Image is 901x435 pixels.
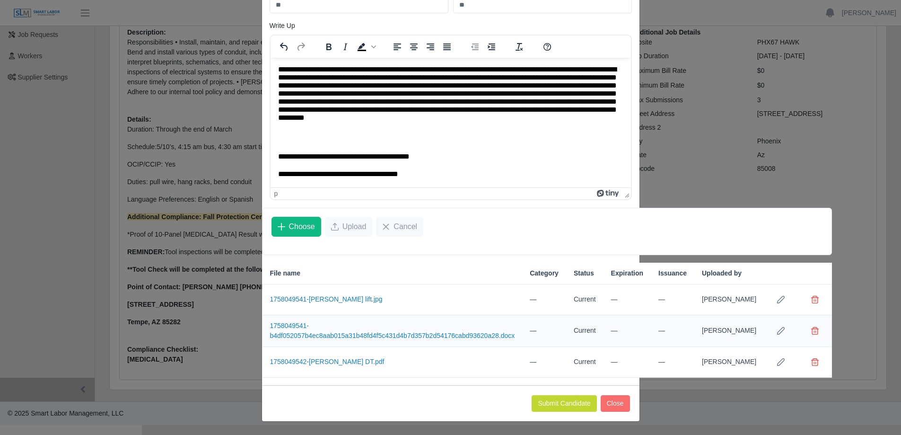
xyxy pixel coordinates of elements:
[574,268,594,278] span: Status
[611,268,643,278] span: Expiration
[694,315,764,347] td: [PERSON_NAME]
[271,58,631,187] iframe: Rich Text Area
[566,315,604,347] td: Current
[270,21,295,31] label: Write Up
[321,40,337,53] button: Bold
[270,358,385,365] a: 1758049542-[PERSON_NAME] DT.pdf
[597,190,621,197] a: Powered by Tiny
[604,347,651,378] td: —
[702,268,742,278] span: Uploaded by
[289,221,315,232] span: Choose
[532,395,596,412] button: Submit Candidate
[771,353,790,372] button: Row Edit
[274,190,278,197] div: p
[566,347,604,378] td: Current
[270,268,301,278] span: File name
[342,221,367,232] span: Upload
[389,40,405,53] button: Align left
[354,40,377,53] div: Background color Black
[604,284,651,315] td: —
[270,295,383,303] a: 1758049541-[PERSON_NAME] lift.jpg
[376,217,423,237] button: Cancel
[394,221,417,232] span: Cancel
[467,40,483,53] button: Decrease indent
[337,40,353,53] button: Italic
[422,40,438,53] button: Align right
[651,347,694,378] td: —
[805,353,824,372] button: Delete file
[539,40,555,53] button: Help
[651,284,694,315] td: —
[293,40,309,53] button: Redo
[511,40,527,53] button: Clear formatting
[805,290,824,309] button: Delete file
[694,347,764,378] td: [PERSON_NAME]
[651,315,694,347] td: —
[439,40,455,53] button: Justify
[805,321,824,340] button: Delete file
[601,395,630,412] button: Close
[270,322,515,339] a: 1758049541-b4df052057b4ec8aab015a31b48fd4f5c431d4b7d357b2d54176cabd93620a28.docx
[566,284,604,315] td: Current
[530,268,559,278] span: Category
[325,217,373,237] button: Upload
[522,347,566,378] td: —
[522,284,566,315] td: —
[522,315,566,347] td: —
[271,217,321,237] button: Choose
[621,188,631,199] div: Press the Up and Down arrow keys to resize the editor.
[771,290,790,309] button: Row Edit
[771,321,790,340] button: Row Edit
[276,40,292,53] button: Undo
[658,268,687,278] span: Issuance
[406,40,422,53] button: Align center
[483,40,499,53] button: Increase indent
[694,284,764,315] td: [PERSON_NAME]
[604,315,651,347] td: —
